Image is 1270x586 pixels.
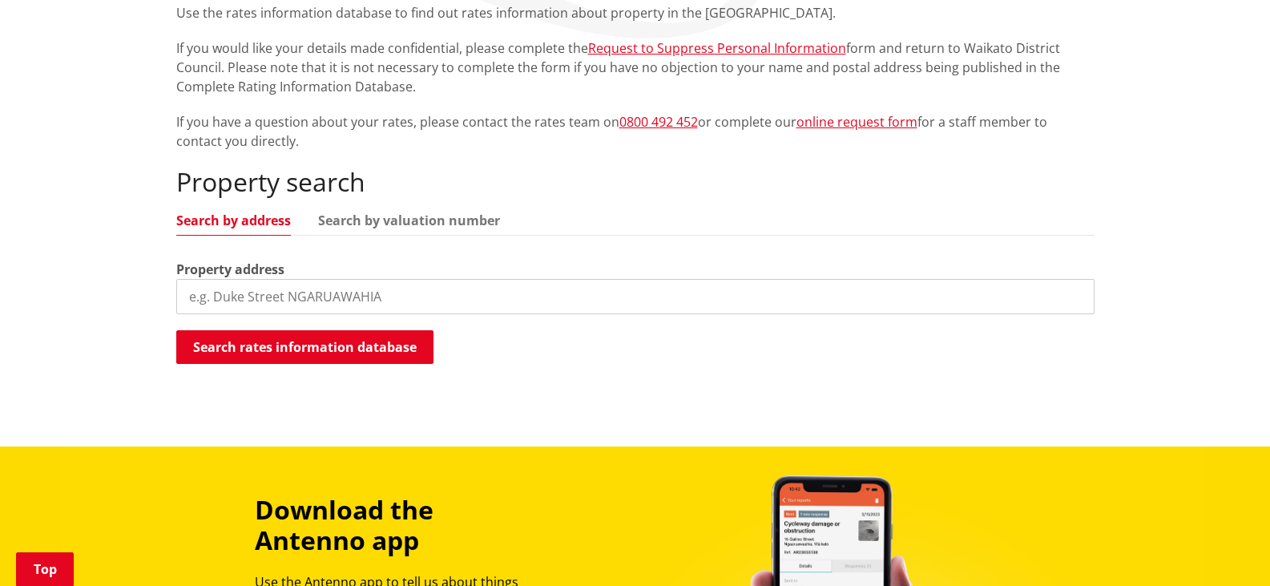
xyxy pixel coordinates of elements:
[176,38,1095,96] p: If you would like your details made confidential, please complete the form and return to Waikato ...
[176,330,433,364] button: Search rates information database
[588,39,846,57] a: Request to Suppress Personal Information
[16,552,74,586] a: Top
[1196,519,1254,576] iframe: Messenger Launcher
[176,260,284,279] label: Property address
[796,113,917,131] a: online request form
[255,495,545,556] h3: Download the Antenno app
[619,113,698,131] a: 0800 492 452
[318,214,500,227] a: Search by valuation number
[176,167,1095,197] h2: Property search
[176,214,291,227] a: Search by address
[176,3,1095,22] p: Use the rates information database to find out rates information about property in the [GEOGRAPHI...
[176,279,1095,314] input: e.g. Duke Street NGARUAWAHIA
[176,112,1095,151] p: If you have a question about your rates, please contact the rates team on or complete our for a s...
